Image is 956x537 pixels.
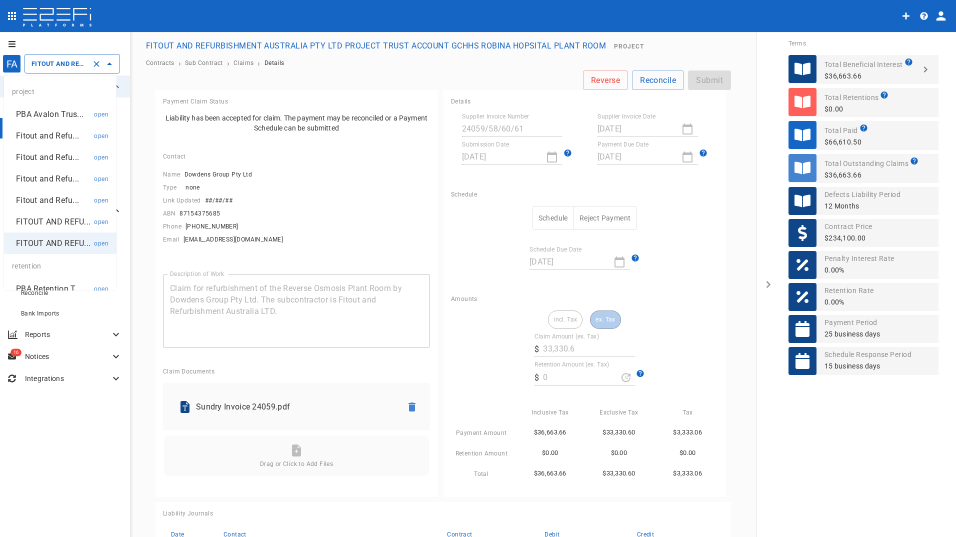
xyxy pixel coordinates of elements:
a: Sub Contract [185,59,223,66]
div: Drag or Click to Add Files [163,434,430,477]
span: ABN [163,210,175,217]
button: Close [102,57,116,71]
span: Total Outstanding Claims [824,159,908,167]
span: Drag or Click to Add Files [260,460,333,467]
button: [EMAIL_ADDRESS][DOMAIN_NAME] [179,233,287,246]
span: Amounts [451,295,477,302]
span: open [94,111,108,118]
span: open [94,240,108,247]
span: Payment Claim Status [163,98,228,105]
label: Schedule Due Date [529,245,581,254]
button: Reverse [583,70,628,90]
p: Reports [25,329,110,339]
span: Retention Amount [455,450,507,457]
span: Exclusive Tax [599,409,638,416]
span: Penalty Interest Rate [824,254,894,262]
button: Reject Payment [573,206,637,230]
button: Schedule [532,206,574,230]
p: $234,100.00 [824,232,872,244]
button: 87154375685 [175,207,224,220]
button: open drawer [756,32,780,537]
button: Dowdens Group Pty Ltd [180,168,256,181]
span: Defects Liability Period [824,190,900,198]
span: Reconcile [21,289,48,296]
span: [PHONE_NUMBER] [185,223,238,230]
button: [PHONE_NUMBER] [181,220,242,233]
span: Total [474,470,488,477]
input: FITOUT AND REFURBISHMENT AUSTRALIA PTY LTD PROJECT TRUST ACCOUNT GCHHS ROBINA HOPSITAL PLANT ROOM [29,58,87,69]
div: retention [4,254,116,278]
span: Payment Period [824,318,877,326]
p: $3,333.06 [657,467,718,479]
label: Submission Date [462,140,509,149]
label: Claim Amount (ex. Tax) [534,332,599,341]
label: Retention Amount (ex. Tax) [534,360,609,369]
span: Email [163,236,179,243]
label: Payment Due Date [597,140,649,149]
button: FITOUT AND REFURBISHMENT AUSTRALIA PTY LTD PROJECT TRUST ACCOUNT GCHHS ROBINA HOPSITAL PLANT ROOM [142,36,610,55]
p: Integrations [25,373,110,383]
button: ##/##/## [201,194,236,207]
p: $ [534,343,539,355]
textarea: Claim for refurbishment of the Reverse Osmosis Plant Room by Dowdens Group Pty Ltd. The subcontra... [170,282,423,340]
button: Clear [89,57,103,71]
p: Sundry Invoice 24059.pdf [196,401,394,412]
li: › [257,62,260,64]
p: 25 business days [824,328,880,340]
p: $0.00 [657,447,718,458]
span: [EMAIL_ADDRESS][DOMAIN_NAME] [183,236,283,243]
div: FA [2,54,21,73]
p: $66,610.50 [824,136,868,148]
span: Schedule [451,191,477,198]
a: Claims [233,59,253,66]
div: Appraisal [532,206,637,230]
span: none [185,184,200,191]
p: $33,330.60 [588,426,649,438]
span: Project [614,43,644,50]
span: Name [163,171,180,178]
p: PBA Avalon Trus... [16,108,83,120]
span: ##/##/## [205,197,232,204]
p: $0.00 [520,447,581,458]
p: $36,663.66 [520,426,581,438]
span: Total Paid [824,126,858,134]
span: Claim Documents [163,368,214,375]
p: $36,663.66 [824,169,918,181]
p: $3,333.06 [657,426,718,438]
p: Notices [25,351,110,361]
p: $36,663.66 [824,70,913,82]
span: Schedule Response Period [824,350,911,358]
span: Bank Imports [21,310,59,317]
li: › [227,62,229,64]
span: Liability Journals [163,510,213,517]
span: Inclusive Tax [531,409,568,416]
span: open [94,285,108,292]
span: Tax [682,409,692,416]
button: none [177,181,209,194]
p: $0.00 [588,447,649,458]
span: 87154375685 [179,210,220,217]
nav: breadcrumb [146,59,940,66]
span: open [94,154,108,161]
p: 15 business days [824,360,911,372]
span: open [94,132,108,139]
label: Description of Work [170,269,224,278]
p: FITOUT AND REFU... [16,216,90,227]
a: Details [264,59,284,66]
p: $0.00 [824,103,888,115]
span: Phone [163,223,181,230]
span: Contact [163,153,186,160]
span: Contract Price [824,222,872,230]
p: $36,663.66 [520,467,581,479]
span: Retention Rate [824,286,874,294]
span: open [94,175,108,182]
p: Fitout and Refu... [16,194,79,206]
p: Fitout and Refu... [16,151,79,163]
button: Reconcile [632,70,684,90]
span: Dowdens Group Pty Ltd [184,171,252,178]
span: Type [163,184,177,191]
span: Total Retentions [824,93,878,101]
span: open [94,197,108,204]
